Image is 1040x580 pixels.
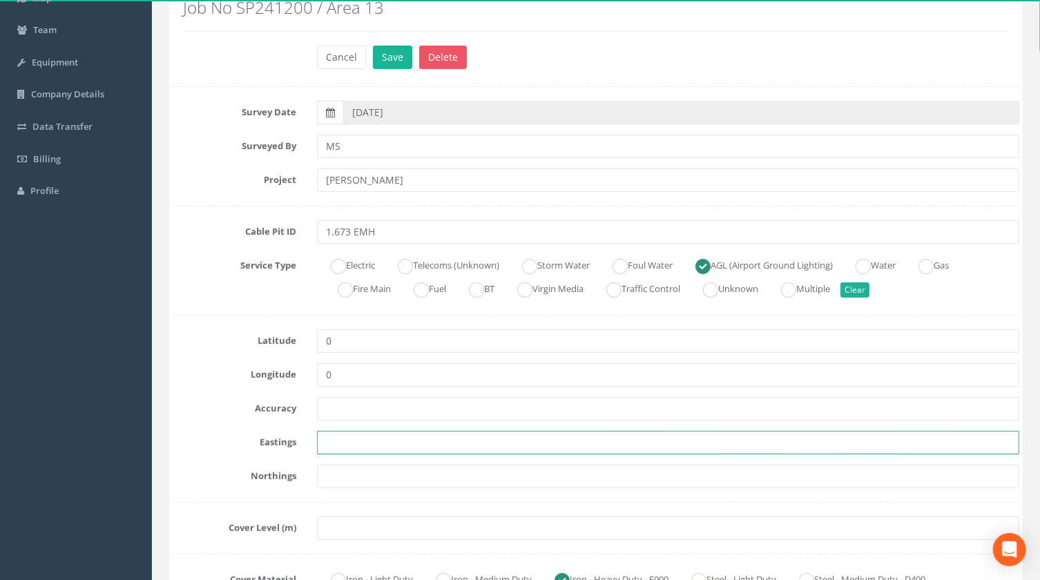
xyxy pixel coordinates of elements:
[993,533,1026,566] div: Open Intercom Messenger
[162,220,307,238] label: Cable Pit ID
[400,278,446,298] label: Fuel
[31,88,104,100] span: Company Details
[767,278,830,298] label: Multiple
[162,465,307,483] label: Northings
[162,329,307,347] label: Latitude
[162,431,307,449] label: Eastings
[317,46,366,69] button: Cancel
[682,254,833,274] label: AGL (Airport Ground Lighting)
[503,278,584,298] label: Virgin Media
[689,278,758,298] label: Unknown
[162,397,307,415] label: Accuracy
[324,278,391,298] label: Fire Main
[32,56,78,68] span: Equipment
[162,516,307,534] label: Cover Level (m)
[384,254,499,274] label: Telecoms (Unknown)
[508,254,590,274] label: Storm Water
[419,46,467,69] button: Delete
[162,168,307,186] label: Project
[373,46,412,69] button: Save
[599,254,673,274] label: Foul Water
[162,363,307,381] label: Longitude
[455,278,494,298] label: BT
[842,254,896,274] label: Water
[905,254,949,274] label: Gas
[30,184,59,197] span: Profile
[32,120,93,133] span: Data Transfer
[162,254,307,272] label: Service Type
[33,23,57,36] span: Team
[317,254,375,274] label: Electric
[162,135,307,153] label: Surveyed By
[33,153,61,165] span: Billing
[840,282,869,298] button: Clear
[593,278,680,298] label: Traffic Control
[162,101,307,119] label: Survey Date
